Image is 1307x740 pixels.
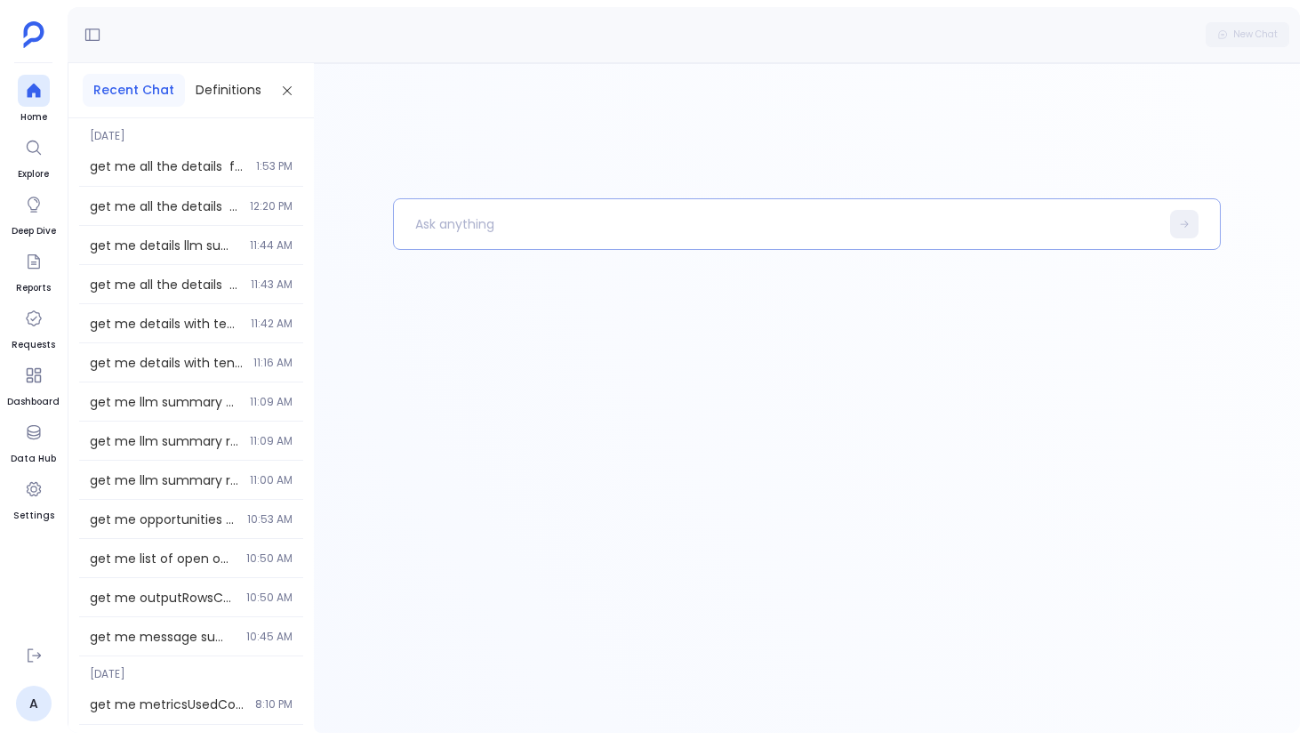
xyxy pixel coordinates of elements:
a: Reports [16,245,51,295]
span: get me message summary table details all the columns there will be 35 columns // get me table val... [90,628,236,646]
span: Home [18,110,50,125]
span: 11:09 AM [250,434,293,448]
span: 11:16 AM [253,356,293,370]
span: Settings [13,509,54,523]
span: get me list of open opportunities [90,550,236,567]
a: A [16,686,52,721]
span: Reports [16,281,51,295]
span: 11:43 AM [251,277,293,292]
span: get me details with tenant id p30Mh6Y1Wo5 from message summary table [90,315,240,333]
span: 11:00 AM [250,473,293,487]
span: [DATE] [79,656,303,681]
a: Home [18,75,50,125]
span: get me details with tenant id p30Mh6Y1Wo5 from message summary table [90,354,243,372]
a: Dashboard [7,359,60,409]
span: 11:44 AM [250,238,293,253]
span: get me all the details from message summary table // i need table data 100 details [90,157,245,175]
span: get me llm summary start time data [90,393,239,411]
span: Data Hub [11,452,56,466]
a: Settings [13,473,54,523]
span: Explore [18,167,50,181]
button: Definitions [185,74,272,107]
span: get me all the details from message summary table // i need table data 100 details [90,197,239,215]
span: [DATE] [79,118,303,143]
span: get me llm summary records from this tenant 30Mh6Y1Wo5 [90,471,239,489]
span: get me all the details from message summary table [90,276,240,294]
span: get me details llm summary [90,237,239,254]
a: Data Hub [11,416,56,466]
span: get me outputRowsCount from message summary table where the tenant is RACHELKDSETUPTENANT [90,589,236,607]
span: get me opportunities created in 2022 [90,511,237,528]
span: 10:50 AM [246,551,293,566]
span: 10:45 AM [246,630,293,644]
span: 8:10 PM [255,697,293,712]
img: petavue logo [23,21,44,48]
span: Requests [12,338,55,352]
span: 11:09 AM [250,395,293,409]
a: Deep Dive [12,189,56,238]
span: 10:53 AM [247,512,293,527]
span: get me metricsUsedCount from message summary table [90,696,245,713]
span: 1:53 PM [256,159,293,173]
span: Dashboard [7,395,60,409]
span: 12:20 PM [250,199,293,213]
span: Deep Dive [12,224,56,238]
a: Requests [12,302,55,352]
a: Explore [18,132,50,181]
button: Recent Chat [83,74,185,107]
span: get me llm summary records from rachel some tenant [90,432,239,450]
span: 10:50 AM [246,591,293,605]
span: 11:42 AM [251,317,293,331]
